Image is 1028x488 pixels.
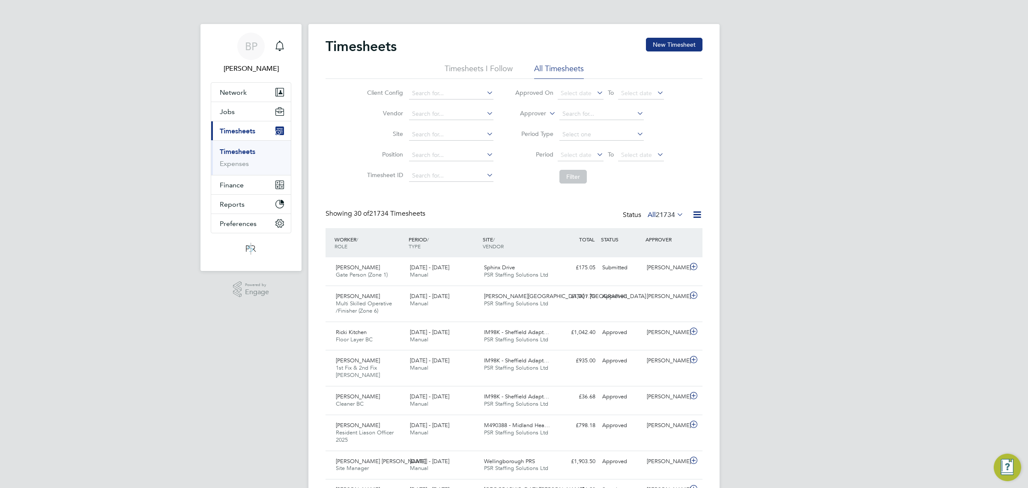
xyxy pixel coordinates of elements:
[648,211,684,219] label: All
[484,400,548,407] span: PSR Staffing Solutions Ltd
[484,464,548,472] span: PSR Staffing Solutions Ltd
[336,300,392,314] span: Multi Skilled Operative /Finisher (Zone 6)
[336,400,364,407] span: Cleaner BC
[365,109,403,117] label: Vendor
[643,289,688,304] div: [PERSON_NAME]
[200,24,302,271] nav: Main navigation
[643,261,688,275] div: [PERSON_NAME]
[410,300,428,307] span: Manual
[410,336,428,343] span: Manual
[220,88,247,96] span: Network
[211,242,291,256] a: Go to home page
[599,325,643,340] div: Approved
[579,236,595,243] span: TOTAL
[561,151,592,159] span: Select date
[336,328,367,336] span: Ricki Kitchen
[643,390,688,404] div: [PERSON_NAME]
[643,455,688,469] div: [PERSON_NAME]
[484,271,548,278] span: PSR Staffing Solutions Ltd
[599,455,643,469] div: Approved
[354,209,425,218] span: 21734 Timesheets
[409,243,421,250] span: TYPE
[410,429,428,436] span: Manual
[336,271,388,278] span: Gate Person (Zone 1)
[365,130,403,138] label: Site
[220,220,257,228] span: Preferences
[410,400,428,407] span: Manual
[599,419,643,433] div: Approved
[211,175,291,194] button: Finance
[605,149,616,160] span: To
[599,261,643,275] div: Submitted
[211,63,291,74] span: Ben Perkin
[406,232,481,254] div: PERIOD
[356,236,358,243] span: /
[220,148,255,156] a: Timesheets
[332,232,406,254] div: WORKER
[994,454,1021,481] button: Engage Resource Center
[410,357,449,364] span: [DATE] - [DATE]
[336,422,380,429] span: [PERSON_NAME]
[599,289,643,304] div: Approved
[336,393,380,400] span: [PERSON_NAME]
[484,393,549,400] span: IM98K - Sheffield Adapt…
[365,171,403,179] label: Timesheet ID
[427,236,429,243] span: /
[410,393,449,400] span: [DATE] - [DATE]
[493,236,495,243] span: /
[211,33,291,74] a: BP[PERSON_NAME]
[220,127,255,135] span: Timesheets
[336,429,394,443] span: Resident Liason Officer 2025
[211,214,291,233] button: Preferences
[233,281,269,298] a: Powered byEngage
[410,328,449,336] span: [DATE] - [DATE]
[220,200,245,208] span: Reports
[336,336,373,343] span: Floor Layer BC
[646,38,702,51] button: New Timesheet
[481,232,555,254] div: SITE
[336,357,380,364] span: [PERSON_NAME]
[643,419,688,433] div: [PERSON_NAME]
[409,170,493,182] input: Search for...
[621,151,652,159] span: Select date
[484,300,548,307] span: PSR Staffing Solutions Ltd
[211,102,291,121] button: Jobs
[211,83,291,102] button: Network
[484,422,550,429] span: M490388 - Midland Hea…
[484,336,548,343] span: PSR Staffing Solutions Ltd
[554,261,599,275] div: £175.05
[484,292,646,300] span: [PERSON_NAME][GEOGRAPHIC_DATA] / [GEOGRAPHIC_DATA]
[410,422,449,429] span: [DATE] - [DATE]
[336,464,369,472] span: Site Manager
[410,292,449,300] span: [DATE] - [DATE]
[554,455,599,469] div: £1,903.50
[508,109,546,118] label: Approver
[410,364,428,371] span: Manual
[445,63,513,79] li: Timesheets I Follow
[534,63,584,79] li: All Timesheets
[515,151,553,158] label: Period
[554,419,599,433] div: £798.18
[599,390,643,404] div: Approved
[245,289,269,296] span: Engage
[515,89,553,96] label: Approved On
[336,364,380,379] span: 1st Fix & 2nd Fix [PERSON_NAME]
[554,354,599,368] div: £935.00
[410,271,428,278] span: Manual
[336,292,380,300] span: [PERSON_NAME]
[409,87,493,99] input: Search for...
[245,281,269,289] span: Powered by
[561,89,592,97] span: Select date
[515,130,553,138] label: Period Type
[484,364,548,371] span: PSR Staffing Solutions Ltd
[656,211,675,219] span: 21734
[484,458,535,465] span: Wellingborough PRS
[335,243,347,250] span: ROLE
[220,160,249,168] a: Expenses
[483,243,504,250] span: VENDOR
[409,149,493,161] input: Search for...
[484,429,548,436] span: PSR Staffing Solutions Ltd
[336,458,426,465] span: [PERSON_NAME] [PERSON_NAME]
[599,232,643,247] div: STATUS
[220,108,235,116] span: Jobs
